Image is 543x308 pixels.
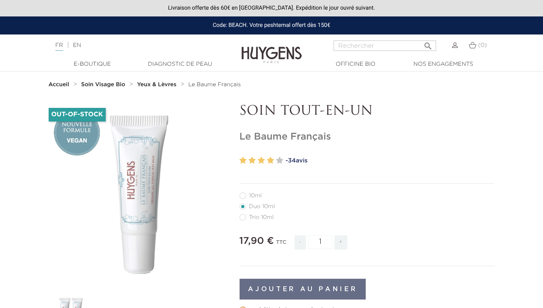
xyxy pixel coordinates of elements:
a: Accueil [49,81,71,88]
i:  [423,39,433,49]
a: FR [55,43,63,51]
input: Rechercher [334,41,436,51]
a: -34avis [286,155,495,167]
label: 1 [240,155,247,166]
input: Quantité [308,235,332,249]
li: Out-of-Stock [49,108,106,122]
div: TTC [276,234,287,255]
a: Le Baume Français [188,81,241,88]
a: Soin Visage Bio [81,81,127,88]
span: (0) [478,43,487,48]
a: Yeux & Lèvres [137,81,178,88]
span: 17,90 € [240,236,274,246]
strong: Accueil [49,82,70,87]
div: | [51,41,220,50]
a: EN [73,43,81,48]
button: Ajouter au panier [240,279,366,300]
a: Diagnostic de peau [140,60,220,69]
span: + [334,235,347,249]
a: Nos engagements [403,60,484,69]
label: 3 [258,155,265,166]
label: 2 [248,155,256,166]
a: E-Boutique [52,60,133,69]
img: Huygens [242,34,302,65]
strong: Yeux & Lèvres [137,82,176,87]
a: Officine Bio [316,60,396,69]
label: Duo 10ml [240,203,285,210]
h1: Le Baume Français [240,131,495,143]
p: SOIN TOUT-EN-UN [240,104,495,119]
span: - [295,235,306,249]
label: 5 [276,155,283,166]
label: 4 [267,155,274,166]
button:  [421,38,435,49]
strong: Soin Visage Bio [81,82,125,87]
label: 10ml [240,192,271,199]
label: Trio 10ml [240,214,283,221]
span: 34 [288,158,296,164]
